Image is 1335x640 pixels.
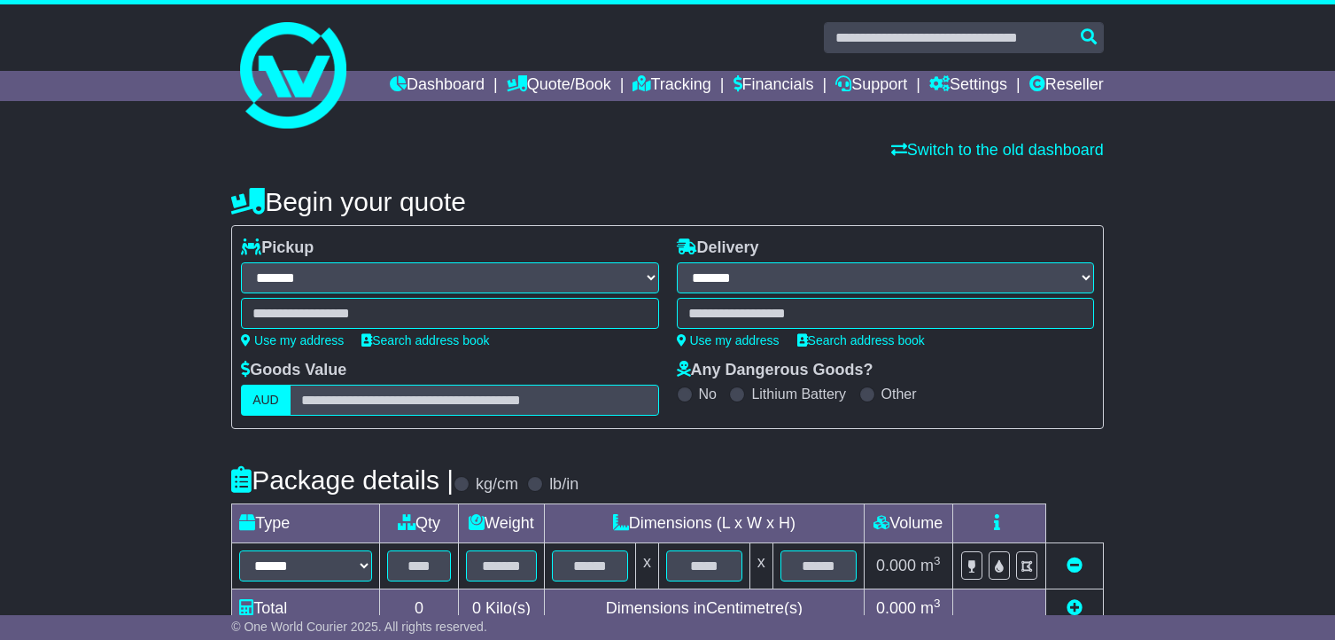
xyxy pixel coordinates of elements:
[677,238,759,258] label: Delivery
[231,620,487,634] span: © One World Courier 2025. All rights reserved.
[677,361,873,380] label: Any Dangerous Goods?
[876,557,916,574] span: 0.000
[635,543,658,589] td: x
[232,589,380,628] td: Total
[749,543,772,589] td: x
[232,504,380,543] td: Type
[458,589,544,628] td: Kilo(s)
[633,71,710,101] a: Tracking
[733,71,814,101] a: Financials
[241,333,344,347] a: Use my address
[934,597,941,610] sup: 3
[929,71,1007,101] a: Settings
[241,238,314,258] label: Pickup
[241,385,291,416] label: AUD
[390,71,485,101] a: Dashboard
[699,386,717,402] label: No
[544,589,864,628] td: Dimensions in Centimetre(s)
[876,599,916,617] span: 0.000
[920,557,941,574] span: m
[797,333,925,347] a: Search address book
[476,475,518,495] label: kg/cm
[380,589,459,628] td: 0
[1067,599,1083,617] a: Add new item
[881,386,917,402] label: Other
[507,71,611,101] a: Quote/Book
[231,465,454,495] h4: Package details |
[677,333,780,347] a: Use my address
[472,599,481,617] span: 0
[751,386,846,402] label: Lithium Battery
[549,475,578,495] label: lb/in
[934,554,941,567] sup: 3
[835,71,907,101] a: Support
[241,361,346,380] label: Goods Value
[361,333,489,347] a: Search address book
[544,504,864,543] td: Dimensions (L x W x H)
[1067,557,1083,574] a: Remove this item
[1029,71,1104,101] a: Reseller
[231,187,1104,216] h4: Begin your quote
[864,504,952,543] td: Volume
[920,599,941,617] span: m
[458,504,544,543] td: Weight
[380,504,459,543] td: Qty
[891,141,1104,159] a: Switch to the old dashboard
